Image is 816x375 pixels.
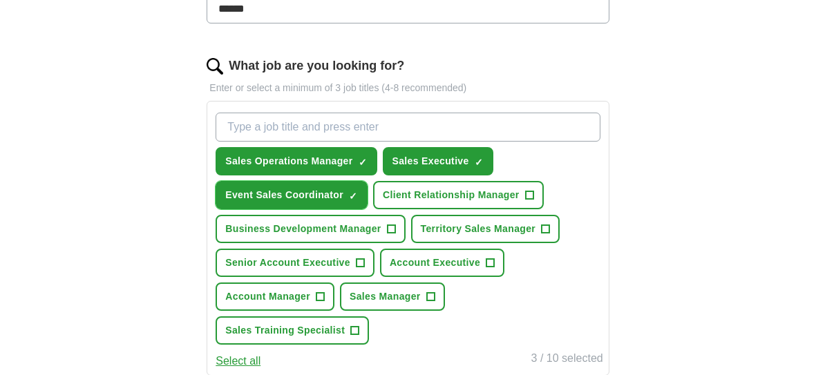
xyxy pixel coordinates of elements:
[216,181,368,209] button: Event Sales Coordinator✓
[225,188,343,202] span: Event Sales Coordinator
[225,323,345,338] span: Sales Training Specialist
[392,154,469,169] span: Sales Executive
[207,58,223,75] img: search.png
[225,289,310,304] span: Account Manager
[390,256,480,270] span: Account Executive
[216,113,600,142] input: Type a job title and press enter
[340,282,445,311] button: Sales Manager
[216,147,377,175] button: Sales Operations Manager✓
[383,188,520,202] span: Client Relationship Manager
[225,154,352,169] span: Sales Operations Manager
[373,181,544,209] button: Client Relationship Manager
[216,249,374,277] button: Senior Account Executive
[359,157,367,168] span: ✓
[383,147,493,175] button: Sales Executive✓
[229,57,404,75] label: What job are you looking for?
[421,222,536,236] span: Territory Sales Manager
[207,81,609,95] p: Enter or select a minimum of 3 job titles (4-8 recommended)
[380,249,504,277] button: Account Executive
[475,157,483,168] span: ✓
[225,256,350,270] span: Senior Account Executive
[411,215,560,243] button: Territory Sales Manager
[216,215,405,243] button: Business Development Manager
[349,191,357,202] span: ✓
[216,282,334,311] button: Account Manager
[350,289,421,304] span: Sales Manager
[216,316,369,345] button: Sales Training Specialist
[531,350,603,369] div: 3 / 10 selected
[216,353,260,369] button: Select all
[225,222,381,236] span: Business Development Manager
